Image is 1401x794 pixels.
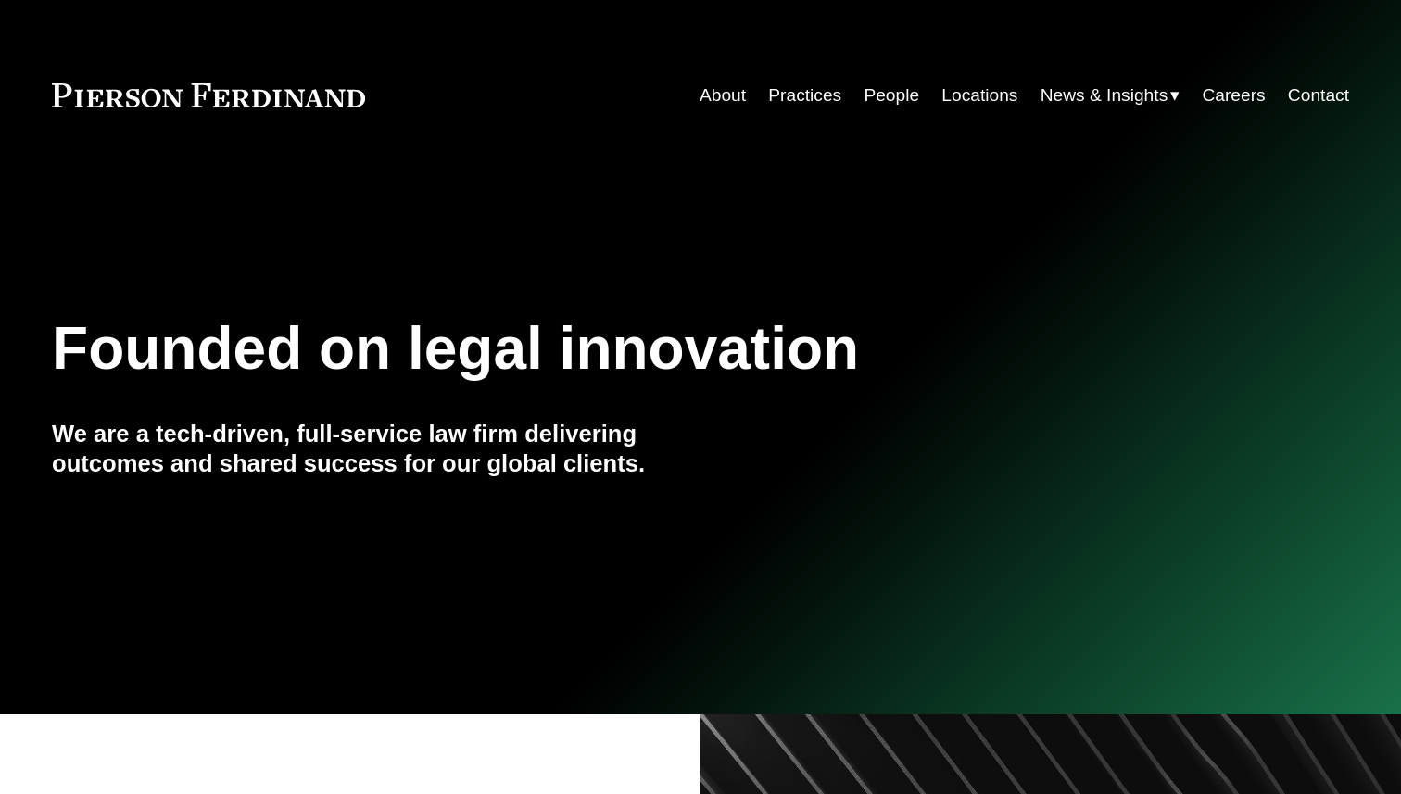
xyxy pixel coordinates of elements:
[1288,78,1349,113] a: Contact
[941,78,1017,113] a: Locations
[1041,80,1168,112] span: News & Insights
[1041,78,1180,113] a: folder dropdown
[1202,78,1265,113] a: Careers
[768,78,841,113] a: Practices
[700,78,746,113] a: About
[864,78,919,113] a: People
[52,315,1133,383] h1: Founded on legal innovation
[52,419,700,479] h4: We are a tech-driven, full-service law firm delivering outcomes and shared success for our global...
